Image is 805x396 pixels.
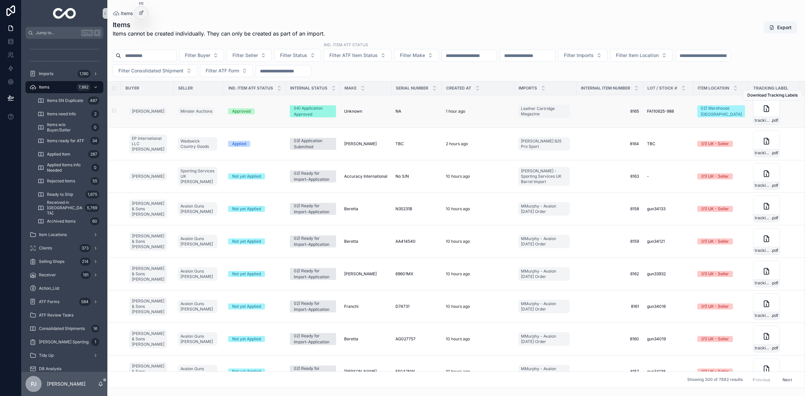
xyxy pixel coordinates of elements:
[755,215,771,221] span: tracking_label
[129,107,167,115] a: [PERSON_NAME]
[118,67,183,74] span: Filter Consolidated Shipment
[180,334,215,344] span: Avalon Guns [PERSON_NAME]
[581,141,639,147] a: 8164
[34,215,103,227] a: Archived Items60
[395,109,401,114] span: NA
[290,268,336,280] a: 02) Ready for Import-Application
[232,206,261,212] div: Not yet Applied
[518,137,570,151] a: [PERSON_NAME] 825 Pro Sport
[206,67,239,74] span: Filter ATF Form
[39,84,49,90] span: Items
[446,206,470,212] p: 10 hours ago
[228,238,282,244] a: Not yet Applied
[47,219,75,224] span: Archived Items
[132,136,164,152] span: EP International LLC [PERSON_NAME]
[697,206,745,212] a: 01) UK - Seller
[25,336,103,348] a: [PERSON_NAME] Sporting1
[581,174,639,179] span: 8163
[132,233,164,249] span: [PERSON_NAME] & Sons [PERSON_NAME]
[647,271,666,277] span: gun33932
[200,64,253,77] button: Select Button
[228,206,282,212] a: Not yet Applied
[394,49,439,62] button: Select Button
[129,265,167,283] a: [PERSON_NAME] & Sons [PERSON_NAME]
[395,141,438,147] a: TBC
[178,233,220,249] a: Avalon Guns [PERSON_NAME]
[228,271,282,277] a: Not yet Applied
[39,272,56,278] span: Receiver
[581,206,639,212] a: 8158
[647,206,665,212] span: gun34133
[129,172,167,180] a: [PERSON_NAME]
[232,108,251,114] div: Approved
[47,200,82,216] span: Received in [GEOGRAPHIC_DATA]
[25,282,103,294] a: Action_List
[647,304,666,309] span: gun34016
[610,49,673,62] button: Select Button
[446,174,510,179] a: 10 hours ago
[521,138,567,149] span: [PERSON_NAME] 825 Pro Sport
[446,271,470,277] p: 10 hours ago
[446,174,470,179] p: 10 hours ago
[129,263,170,285] a: [PERSON_NAME] & Sons [PERSON_NAME]
[34,108,103,120] a: Items need Info2
[446,141,510,147] a: 2 hours ago
[521,334,567,344] span: MMurphy - Avalon [DATE] Order
[701,206,729,212] div: 01) UK - Seller
[771,215,778,221] span: .pdf
[228,141,282,147] a: Applied
[446,109,465,114] p: 1 hour ago
[697,141,745,147] a: 01) UK - Seller
[34,135,103,147] a: Items ready for ATF34
[344,206,358,212] span: Beretta
[129,171,170,182] a: [PERSON_NAME]
[34,121,103,133] a: Items w/o Buyer/Seller0
[400,52,425,59] span: Filter Make
[88,150,99,158] div: 287
[344,109,362,114] span: Unknown
[39,326,85,331] span: Consolidated Shipments
[697,336,745,342] a: 01) UK - Seller
[753,293,795,320] a: tracking_label.pdf
[697,173,745,179] a: 01) UK - Seller
[771,150,778,156] span: .pdf
[129,134,167,153] a: EP International LLC [PERSON_NAME]
[178,266,220,282] a: Avalon Guns [PERSON_NAME]
[701,173,729,179] div: 01) UK - Seller
[290,170,336,182] a: 02) Ready for Import-Application
[344,239,358,244] span: Beretta
[446,239,510,244] a: 10 hours ago
[129,200,167,218] a: [PERSON_NAME] & Sons [PERSON_NAME]
[324,49,391,62] button: Select Button
[446,206,510,212] a: 10 hours ago
[25,242,103,254] a: Clients373
[228,173,282,179] a: Not yet Applied
[755,248,771,253] span: tracking_label
[395,304,438,309] a: D74731
[395,206,412,212] span: N35231B
[34,148,103,160] a: Applied Item287
[294,138,332,150] div: 03) Application Submitted
[753,130,795,157] a: tracking_label.pdf
[518,202,570,216] a: MMurphy - Avalon [DATE] Order
[344,304,387,309] a: Franchi
[344,109,387,114] a: Unknown
[294,170,332,182] div: 02) Ready for Import-Application
[88,97,99,105] div: 487
[180,204,215,214] span: Avalon Guns [PERSON_NAME]
[753,195,795,222] a: tracking_label.pdf
[518,235,570,248] a: MMurphy - Avalon [DATE] Order
[446,304,510,309] a: 10 hours ago
[771,248,778,253] span: .pdf
[91,177,99,185] div: 55
[647,239,665,244] span: gun34121
[25,256,103,268] a: Selling Shops214
[47,138,84,144] span: Items ready for ATF
[47,152,70,157] span: Applied Item
[25,296,103,308] a: ATF Forms584
[25,323,103,335] a: Consolidated Shipments16
[697,105,745,117] a: 02) Warehouse [GEOGRAPHIC_DATA]
[280,52,307,59] span: Filter Status
[294,333,332,345] div: 02) Ready for Import-Application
